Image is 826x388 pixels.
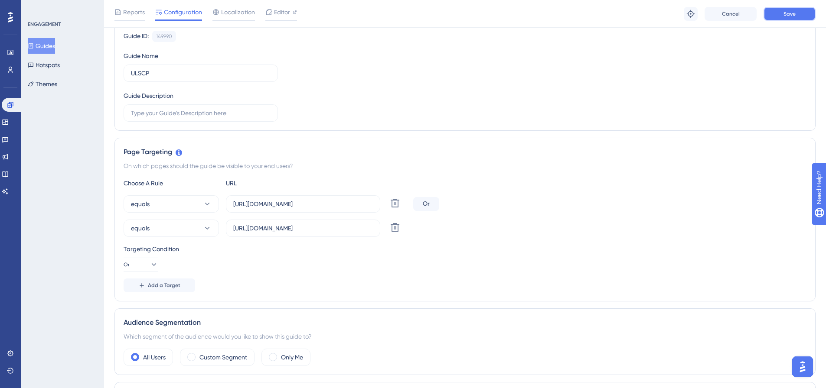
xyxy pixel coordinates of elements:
span: Need Help? [20,2,54,13]
span: Save [784,10,796,17]
span: Or [124,261,130,268]
div: On which pages should the guide be visible to your end users? [124,161,806,171]
span: Editor [274,7,290,17]
span: Localization [221,7,255,17]
span: Cancel [722,10,740,17]
input: Type your Guide’s Description here [131,108,271,118]
input: yourwebsite.com/path [233,223,373,233]
input: Type your Guide’s Name here [131,68,271,78]
button: Hotspots [28,57,60,73]
div: Which segment of the audience would you like to show this guide to? [124,331,806,342]
span: Configuration [164,7,202,17]
button: Or [124,258,158,272]
div: URL [226,178,321,188]
button: Cancel [705,7,757,21]
button: Guides [28,38,55,54]
label: Custom Segment [199,352,247,362]
div: Page Targeting [124,147,806,157]
button: Themes [28,76,57,92]
div: Targeting Condition [124,244,806,254]
span: equals [131,223,150,233]
span: Add a Target [148,282,180,289]
button: equals [124,195,219,213]
div: Guide ID: [124,31,149,42]
span: equals [131,199,150,209]
iframe: UserGuiding AI Assistant Launcher [790,354,816,380]
button: equals [124,220,219,237]
div: Guide Description [124,91,173,101]
div: Guide Name [124,51,158,61]
label: Only Me [281,352,303,362]
div: Choose A Rule [124,178,219,188]
button: Add a Target [124,278,195,292]
span: Reports [123,7,145,17]
div: Audience Segmentation [124,317,806,328]
button: Save [764,7,816,21]
div: 149990 [156,33,172,40]
div: ENGAGEMENT [28,21,61,28]
div: Or [413,197,439,211]
input: yourwebsite.com/path [233,199,373,209]
label: All Users [143,352,166,362]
